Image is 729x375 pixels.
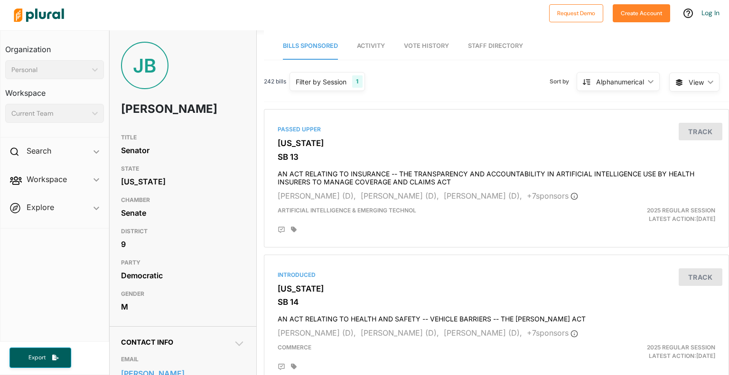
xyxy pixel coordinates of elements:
span: Sort by [550,77,577,86]
div: 1 [352,75,362,88]
div: Add Position Statement [278,226,285,234]
span: 2025 Regular Session [647,344,715,351]
div: Democratic [121,268,245,283]
h2: Search [27,146,51,156]
h3: EMAIL [121,354,245,365]
span: [PERSON_NAME] (D), [278,191,356,201]
a: Vote History [404,33,449,60]
h3: SB 14 [278,297,715,307]
div: Personal [11,65,88,75]
span: Activity [357,42,385,49]
h4: AN ACT RELATING TO HEALTH AND SAFETY -- VEHICLE BARRIERS -- THE [PERSON_NAME] ACT [278,311,715,323]
a: Create Account [613,8,670,18]
h1: [PERSON_NAME] [121,95,196,123]
div: [US_STATE] [121,174,245,189]
div: Add Position Statement [278,363,285,371]
div: Filter by Session [296,77,346,87]
div: Passed Upper [278,125,715,134]
span: [PERSON_NAME] (D), [361,191,439,201]
button: Request Demo [549,4,603,22]
h3: GENDER [121,288,245,300]
span: [PERSON_NAME] (D), [444,191,522,201]
a: Request Demo [549,8,603,18]
span: Bills Sponsored [283,42,338,49]
button: Track [679,268,722,286]
div: Latest Action: [DATE] [572,343,722,360]
h3: DISTRICT [121,226,245,237]
a: Activity [357,33,385,60]
div: Latest Action: [DATE] [572,206,722,223]
span: [PERSON_NAME] (D), [444,328,522,338]
div: Current Team [11,109,88,119]
div: Senate [121,206,245,220]
h3: [US_STATE] [278,138,715,148]
h3: SB 13 [278,152,715,162]
div: Add tags [291,226,297,233]
span: [PERSON_NAME] (D), [361,328,439,338]
div: Introduced [278,271,715,279]
span: 242 bills [264,77,286,86]
div: JB [121,42,168,89]
a: Staff Directory [468,33,523,60]
span: View [689,77,704,87]
span: 2025 Regular Session [647,207,715,214]
h3: Workspace [5,79,104,100]
span: [PERSON_NAME] (D), [278,328,356,338]
button: Track [679,123,722,140]
span: Export [22,354,52,362]
h3: [US_STATE] [278,284,715,293]
h3: CHAMBER [121,194,245,206]
span: Contact Info [121,338,173,346]
div: Senator [121,143,245,157]
a: Log In [701,9,720,17]
h4: AN ACT RELATING TO INSURANCE -- THE TRANSPARENCY AND ACCOUNTABILITY IN ARTIFICIAL INTELLIGENCE US... [278,165,715,186]
span: Artificial Intelligence & Emerging Technol [278,207,416,214]
h3: PARTY [121,257,245,268]
button: Create Account [613,4,670,22]
button: Export [9,348,71,368]
div: M [121,300,245,314]
span: + 7 sponsor s [527,328,578,338]
span: Commerce [278,344,311,351]
div: 9 [121,237,245,251]
div: Add tags [291,363,297,370]
div: Alphanumerical [596,77,644,87]
a: Bills Sponsored [283,33,338,60]
span: Vote History [404,42,449,49]
h3: STATE [121,163,245,174]
h3: Organization [5,36,104,56]
h3: TITLE [121,132,245,143]
span: + 7 sponsor s [527,191,578,201]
